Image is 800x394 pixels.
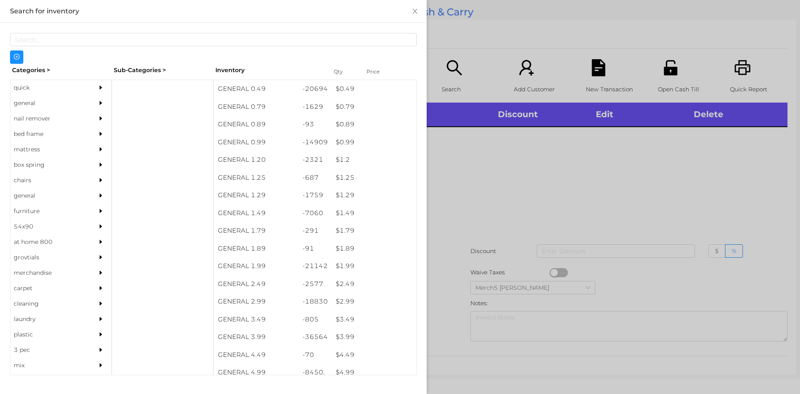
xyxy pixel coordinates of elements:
[298,240,332,258] div: -91
[10,296,86,311] div: cleaning
[214,115,298,133] div: GENERAL 0.89
[98,301,104,306] i: icon: caret-right
[10,157,86,173] div: box spring
[98,362,104,368] i: icon: caret-right
[10,33,417,46] input: Search...
[214,133,298,151] div: GENERAL 0.99
[332,240,416,258] div: $ 1.89
[10,311,86,327] div: laundry
[214,293,298,311] div: GENERAL 2.99
[298,328,332,346] div: -36564
[214,257,298,275] div: GENERAL 1.99
[215,66,323,75] div: Inventory
[298,169,332,187] div: -687
[98,347,104,353] i: icon: caret-right
[98,254,104,260] i: icon: caret-right
[98,85,104,90] i: icon: caret-right
[214,186,298,204] div: GENERAL 1.29
[10,250,86,265] div: grovtials
[332,133,416,151] div: $ 0.99
[332,186,416,204] div: $ 1.29
[332,169,416,187] div: $ 1.25
[98,208,104,214] i: icon: caret-right
[332,364,416,381] div: $ 4.99
[10,142,86,157] div: mattress
[98,316,104,322] i: icon: caret-right
[332,311,416,329] div: $ 3.49
[298,293,332,311] div: -18830
[298,222,332,240] div: -291
[98,193,104,198] i: icon: caret-right
[412,8,418,15] i: icon: close
[214,80,298,98] div: GENERAL 0.49
[98,239,104,245] i: icon: caret-right
[298,80,332,98] div: -20694
[214,204,298,222] div: GENERAL 1.49
[10,95,86,111] div: general
[10,7,417,16] div: Search for inventory
[332,115,416,133] div: $ 0.89
[298,115,332,133] div: -93
[298,364,332,391] div: -8450.5
[214,98,298,116] div: GENERAL 0.79
[98,285,104,291] i: icon: caret-right
[365,66,398,78] div: Price
[98,162,104,168] i: icon: caret-right
[332,328,416,346] div: $ 3.99
[214,169,298,187] div: GENERAL 1.25
[98,115,104,121] i: icon: caret-right
[332,346,416,364] div: $ 4.49
[214,240,298,258] div: GENERAL 1.89
[332,257,416,275] div: $ 1.99
[298,133,332,151] div: -14909
[10,281,86,296] div: carpet
[214,346,298,364] div: GENERAL 4.49
[10,80,86,95] div: quick
[332,151,416,169] div: $ 1.2
[332,275,416,293] div: $ 2.49
[214,311,298,329] div: GENERAL 3.49
[10,219,86,234] div: 54x90
[10,373,86,389] div: appliances
[98,270,104,276] i: icon: caret-right
[298,204,332,222] div: -7060
[10,265,86,281] div: merchandise
[10,327,86,342] div: plastic
[98,146,104,152] i: icon: caret-right
[332,204,416,222] div: $ 1.49
[98,177,104,183] i: icon: caret-right
[332,293,416,311] div: $ 2.99
[10,173,86,188] div: chairs
[10,342,86,358] div: 3 pec
[298,346,332,364] div: -70
[214,222,298,240] div: GENERAL 1.79
[214,328,298,346] div: GENERAL 3.99
[332,98,416,116] div: $ 0.79
[298,257,332,275] div: -21142
[332,222,416,240] div: $ 1.79
[298,311,332,329] div: -805
[10,188,86,203] div: general
[98,100,104,106] i: icon: caret-right
[10,64,112,77] div: Categories >
[332,66,357,78] div: Qty
[10,234,86,250] div: at home 800
[10,203,86,219] div: furniture
[10,126,86,142] div: bed frame
[112,64,213,77] div: Sub-Categories >
[214,151,298,169] div: GENERAL 1.20
[10,111,86,126] div: nail remover
[10,50,23,64] button: icon: plus-circle
[10,358,86,373] div: mix
[214,364,298,381] div: GENERAL 4.99
[98,131,104,137] i: icon: caret-right
[332,80,416,98] div: $ 0.49
[298,98,332,116] div: -1629
[298,186,332,204] div: -1759
[214,275,298,293] div: GENERAL 2.49
[98,223,104,229] i: icon: caret-right
[98,331,104,337] i: icon: caret-right
[298,275,332,293] div: -2577
[298,151,332,169] div: -2321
